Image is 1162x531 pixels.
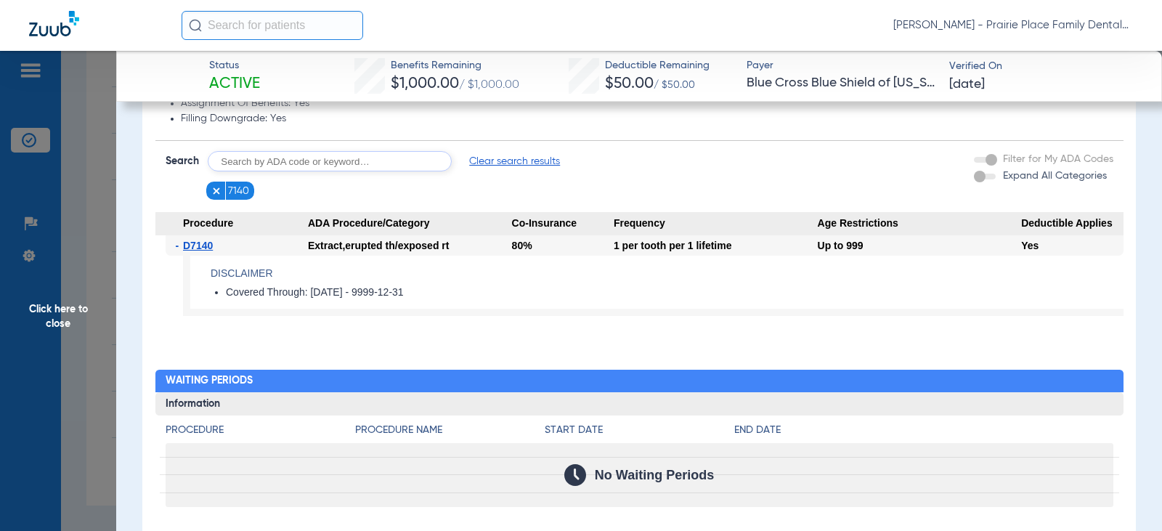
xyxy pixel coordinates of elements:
span: - [176,235,184,256]
span: Expand All Categories [1003,171,1107,181]
span: 7140 [228,184,249,198]
span: Age Restrictions [818,212,1022,235]
input: Search for patients [182,11,363,40]
span: Verified On [949,59,1139,74]
span: $1,000.00 [391,76,459,92]
span: Active [209,74,260,94]
li: Assignment Of Benefits: Yes [181,97,1113,110]
img: Calendar [564,464,586,486]
h4: Start Date [545,423,734,438]
h3: Information [155,392,1124,416]
span: Deductible Remaining [605,58,710,73]
div: 1 per tooth per 1 lifetime [614,235,818,256]
div: Yes [1021,235,1123,256]
h2: Waiting Periods [155,370,1124,393]
app-breakdown-title: End Date [734,423,1113,443]
app-breakdown-title: Start Date [545,423,734,443]
span: Co-Insurance [512,212,614,235]
span: / $50.00 [654,80,695,90]
span: Clear search results [469,154,560,169]
img: Search Icon [189,19,202,32]
span: Frequency [614,212,818,235]
span: Procedure [155,212,308,235]
span: Blue Cross Blue Shield of [US_STATE] [747,74,936,92]
h4: Procedure Name [355,423,545,438]
span: [PERSON_NAME] - Prairie Place Family Dental [893,18,1133,33]
div: Up to 999 [818,235,1022,256]
span: [DATE] [949,76,985,94]
img: Zuub Logo [29,11,79,36]
input: Search by ADA code or keyword… [208,151,452,171]
div: 80% [512,235,614,256]
span: Payer [747,58,936,73]
span: No Waiting Periods [595,468,714,482]
app-breakdown-title: Procedure [166,423,355,443]
span: Search [166,154,199,169]
span: Deductible Applies [1021,212,1123,235]
img: x.svg [211,186,222,196]
h4: Procedure [166,423,355,438]
label: Filter for My ADA Codes [1000,152,1113,167]
app-breakdown-title: Procedure Name [355,423,545,443]
div: Extract,erupted th/exposed rt [308,235,512,256]
span: D7140 [183,240,213,251]
h4: End Date [734,423,1113,438]
span: / $1,000.00 [459,79,519,91]
span: ADA Procedure/Category [308,212,512,235]
span: $50.00 [605,76,654,92]
li: Covered Through: [DATE] - 9999-12-31 [226,286,1124,299]
li: Filling Downgrade: Yes [181,113,1113,126]
span: Status [209,58,260,73]
span: Benefits Remaining [391,58,519,73]
h4: Disclaimer [211,266,1124,281]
